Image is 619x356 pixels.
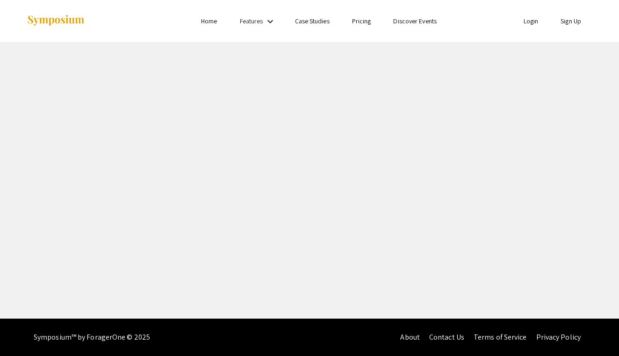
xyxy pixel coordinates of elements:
a: Features [240,17,263,25]
a: Case Studies [295,17,330,25]
img: Symposium by ForagerOne [27,14,85,27]
a: Login [524,17,539,25]
a: Discover Events [393,17,437,25]
a: About [400,332,420,342]
a: Pricing [352,17,371,25]
a: Terms of Service [474,332,527,342]
a: Home [201,17,217,25]
a: Sign Up [561,17,581,25]
mat-icon: Expand Features list [265,16,276,27]
a: Privacy Policy [536,332,581,342]
div: Symposium™ by ForagerOne © 2025 [34,319,150,356]
a: Contact Us [429,332,464,342]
